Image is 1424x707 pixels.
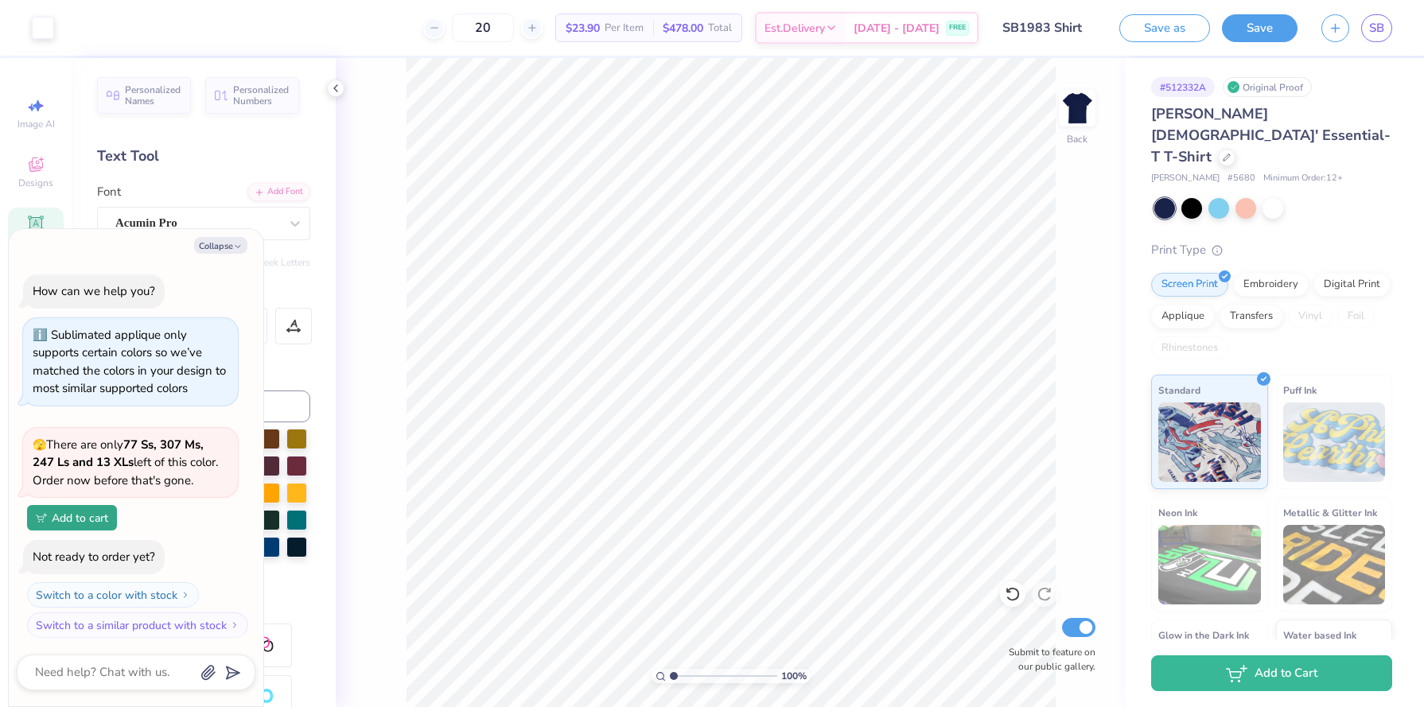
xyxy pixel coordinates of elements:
[1233,273,1309,297] div: Embroidery
[233,84,290,107] span: Personalized Numbers
[1369,19,1384,37] span: SB
[990,12,1107,44] input: Untitled Design
[1151,241,1392,259] div: Print Type
[181,590,190,600] img: Switch to a color with stock
[605,20,644,37] span: Per Item
[1158,627,1249,643] span: Glow in the Dark Ink
[33,549,155,565] div: Not ready to order yet?
[97,146,310,167] div: Text Tool
[949,22,966,33] span: FREE
[1151,273,1228,297] div: Screen Print
[1158,382,1200,398] span: Standard
[1151,172,1220,185] span: [PERSON_NAME]
[663,20,703,37] span: $478.00
[1288,305,1333,328] div: Vinyl
[452,14,514,42] input: – –
[247,183,310,201] div: Add Font
[566,20,600,37] span: $23.90
[1151,104,1391,166] span: [PERSON_NAME] [DEMOGRAPHIC_DATA]' Essential-T T-Shirt
[1222,14,1298,42] button: Save
[1283,627,1356,643] span: Water based Ink
[27,505,117,530] button: Add to cart
[33,283,155,299] div: How can we help you?
[18,118,55,130] span: Image AI
[1361,14,1392,42] a: SB
[1158,525,1261,604] img: Neon Ink
[194,237,247,254] button: Collapse
[230,620,239,630] img: Switch to a similar product with stock
[36,513,47,522] img: Add to cart
[765,20,825,37] span: Est. Delivery
[1067,132,1087,146] div: Back
[1283,402,1386,482] img: Puff Ink
[27,582,199,608] button: Switch to a color with stock
[708,20,732,37] span: Total
[33,437,46,453] span: 🫣
[1151,77,1215,97] div: # 512332A
[1337,305,1375,328] div: Foil
[1151,655,1392,691] button: Add to Cart
[1158,504,1197,521] span: Neon Ink
[1000,645,1095,674] label: Submit to feature on our public gallery.
[1151,305,1215,328] div: Applique
[125,84,181,107] span: Personalized Names
[1151,336,1228,360] div: Rhinestones
[1158,402,1261,482] img: Standard
[1119,14,1210,42] button: Save as
[854,20,940,37] span: [DATE] - [DATE]
[1228,172,1255,185] span: # 5680
[781,669,807,683] span: 100 %
[97,183,121,201] label: Font
[27,612,248,638] button: Switch to a similar product with stock
[1313,273,1391,297] div: Digital Print
[1223,77,1312,97] div: Original Proof
[33,437,218,488] span: There are only left of this color. Order now before that's gone.
[1220,305,1283,328] div: Transfers
[18,177,53,189] span: Designs
[1283,525,1386,604] img: Metallic & Glitter Ink
[1263,172,1343,185] span: Minimum Order: 12 +
[33,327,226,397] div: Sublimated applique only supports certain colors so we’ve matched the colors in your design to mo...
[1283,504,1377,521] span: Metallic & Glitter Ink
[1061,92,1093,124] img: Back
[1283,382,1317,398] span: Puff Ink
